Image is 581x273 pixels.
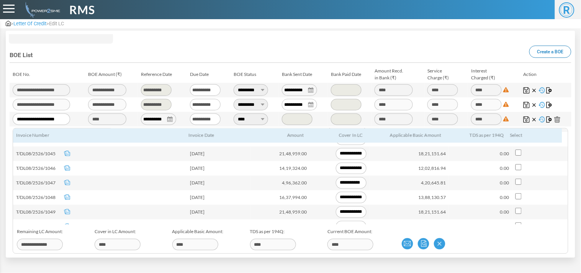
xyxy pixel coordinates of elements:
[402,238,413,250] img: msg.png
[531,117,537,123] img: Cancel Changes
[434,238,446,250] a: Close
[524,87,530,94] img: Save Changes
[449,205,512,219] td: 0.00
[370,161,449,176] td: 12,02,816.94
[187,219,250,234] td: [DATE]
[539,87,545,94] img: History
[187,176,250,190] td: [DATE]
[434,238,445,250] img: cross_fill.png
[547,87,553,94] img: Map Invoices
[503,87,509,93] img: Difference: 0
[64,194,70,200] img: invoice-icon.svg
[250,190,310,205] td: 16,37,994.00
[279,66,328,83] td: Bank Sent Date
[554,117,560,123] img: Delete BOE
[507,128,562,143] th: Select
[250,239,296,250] input: TDS as per 194Q:
[401,238,414,250] a: Preview CL
[250,146,310,161] td: 21,48,959.00
[70,1,95,18] span: RMS
[13,128,185,143] th: Invoice Number
[64,209,70,215] img: invoice-icon.svg
[418,238,429,250] img: prev.png
[13,21,46,26] span: Letter Of Credit
[328,66,372,83] td: Bank Paid Date
[172,239,218,250] input: Applicable Basic Amount:
[169,228,246,250] label: Applicable Basic Amount:
[246,228,324,250] label: TDS as per 194Q:
[91,228,169,250] label: Cover in LC Amount:
[539,117,545,123] img: History
[327,239,373,250] input: Current BOE Amount:
[417,238,430,250] a: Preview BOE
[370,205,449,219] td: 18,21,151.64
[539,102,545,108] img: History
[250,161,310,176] td: 14,19,324.00
[529,46,571,58] a: Create a BOE
[250,176,310,190] td: 4,96,362.00
[524,117,530,123] img: Save Changes
[231,66,279,83] td: BOE Status
[187,66,231,83] td: Due Date
[187,190,250,205] td: [DATE]
[449,161,512,176] td: 0.00
[524,102,530,108] img: Save Changes
[138,66,187,83] td: Reference Date
[444,128,507,143] th: TDS as per 194Q
[16,179,62,186] span: T/DL08/2526/1047
[95,239,141,250] input: Cover in LC Amount:
[16,194,62,201] span: T/DL08/2526/1048
[16,209,62,215] span: T/DL08/2526/1049
[187,205,250,219] td: [DATE]
[64,150,70,156] img: invoice-icon.svg
[250,219,310,234] td: 21,48,959.00
[85,66,138,83] td: BOE Amount (₹)
[503,116,509,122] img: Difference: 0
[324,228,401,250] label: Current BOE Amount:
[16,165,62,172] span: T/DL08/2526/1046
[64,223,70,229] img: invoice-icon.svg
[64,179,70,186] img: invoice-icon.svg
[49,21,64,26] span: Edit LC
[10,66,85,83] td: BOE No.
[17,239,63,250] input: Remaining LC Amount:
[185,128,248,143] th: Invoice Date
[187,161,250,176] td: [DATE]
[64,165,70,171] img: invoice-icon.svg
[424,66,468,83] td: Service Charge (₹)
[547,117,553,123] img: Map Invoices
[559,2,574,18] span: R
[187,146,250,161] td: [DATE]
[370,219,449,234] td: 18,21,151.64
[449,146,512,161] td: 0.00
[547,102,553,108] img: Map Invoices
[372,66,424,83] td: Amount Recd. in Bank (₹)
[22,2,60,18] img: admin
[370,146,449,161] td: 18,21,151.64
[16,150,62,157] span: T/DL08/2526/1045
[449,176,512,190] td: 0.00
[10,51,33,59] span: BOE List
[307,128,366,143] th: Cover In LC
[370,176,449,190] td: 4,20,645.81
[468,66,520,83] td: Interest Charged (₹)
[503,102,509,107] img: Difference: 0
[449,219,512,234] td: 0.00
[13,228,91,250] label: Remaining LC Amount:
[16,223,62,230] span: T/DL08/2526/1050
[531,87,537,94] img: Cancel Changes
[248,128,307,143] th: Amount
[6,21,11,26] img: admin
[370,190,449,205] td: 13,88,130.57
[250,205,310,219] td: 21,48,959.00
[520,66,571,83] td: Action
[366,128,444,143] th: Applicable Basic Amount
[449,190,512,205] td: 0.00
[531,102,537,108] img: Cancel Changes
